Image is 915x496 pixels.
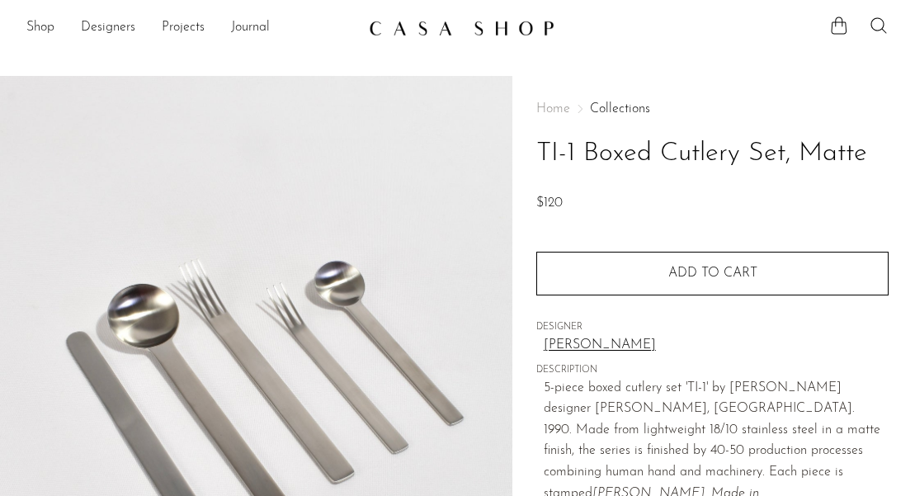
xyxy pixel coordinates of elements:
[26,14,356,42] ul: NEW HEADER MENU
[544,335,889,357] a: [PERSON_NAME]
[81,17,135,39] a: Designers
[536,196,563,210] span: $120
[590,102,650,116] a: Collections
[26,14,356,42] nav: Desktop navigation
[536,252,889,295] button: Add to cart
[536,102,570,116] span: Home
[26,17,54,39] a: Shop
[536,363,889,378] span: DESCRIPTION
[231,17,270,39] a: Journal
[536,320,889,335] span: DESIGNER
[668,267,757,280] span: Add to cart
[536,102,889,116] nav: Breadcrumbs
[536,133,889,175] h1: TI-1 Boxed Cutlery Set, Matte
[162,17,205,39] a: Projects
